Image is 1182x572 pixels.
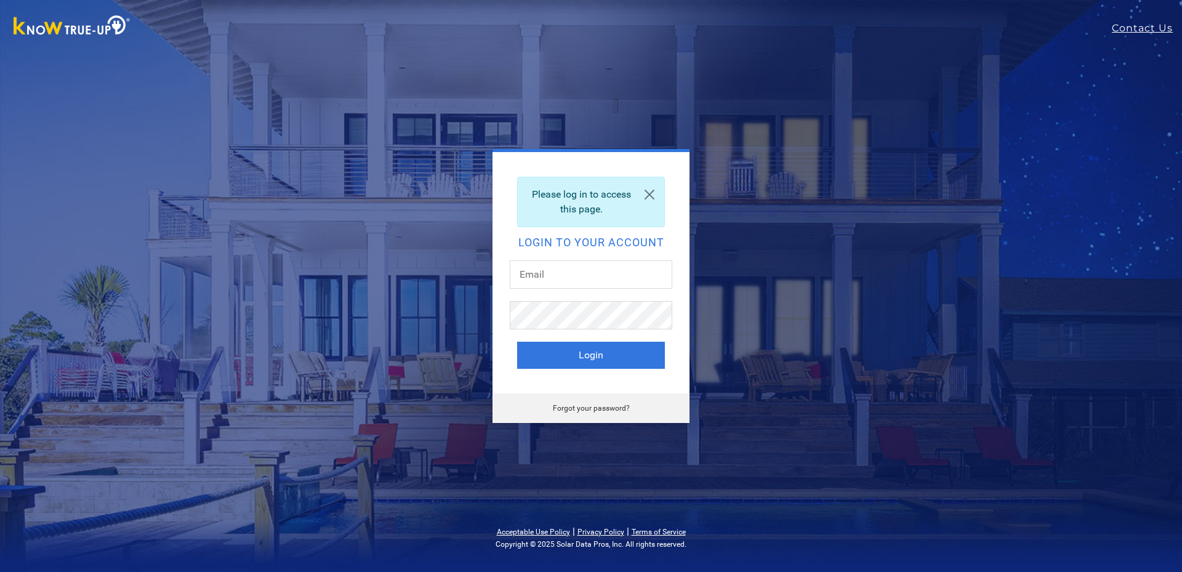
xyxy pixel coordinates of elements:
[632,528,686,536] a: Terms of Service
[1112,21,1182,36] a: Contact Us
[635,177,664,212] a: Close
[577,528,624,536] a: Privacy Policy
[573,525,575,537] span: |
[553,404,630,413] a: Forgot your password?
[7,13,137,41] img: Know True-Up
[497,528,570,536] a: Acceptable Use Policy
[517,177,665,227] div: Please log in to access this page.
[627,525,629,537] span: |
[517,237,665,248] h2: Login to your account
[510,260,672,289] input: Email
[517,342,665,369] button: Login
